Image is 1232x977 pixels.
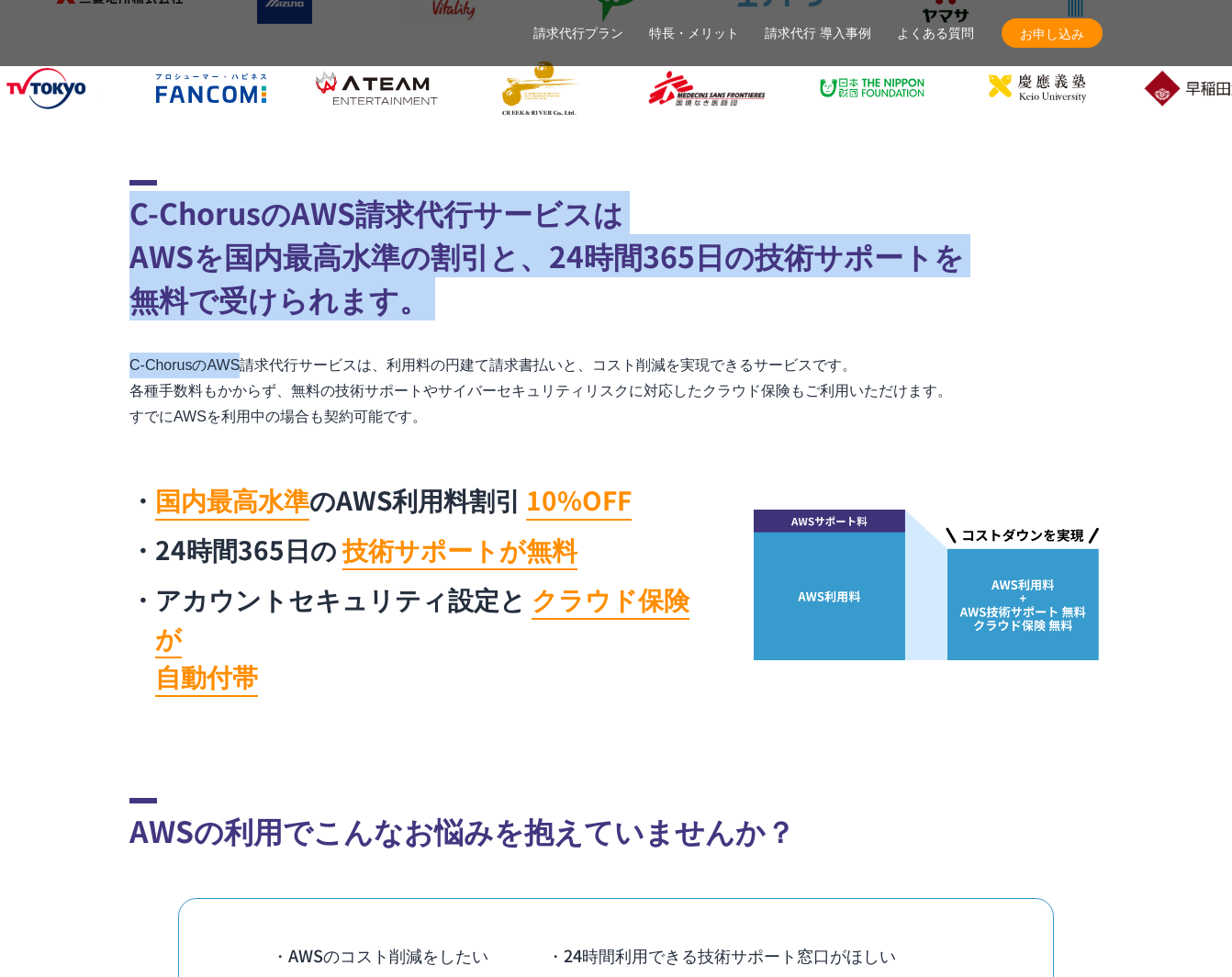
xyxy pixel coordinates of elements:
[765,24,871,43] a: 請求代行 導入事例
[155,580,689,697] mark: クラウド保険が 自動付帯
[897,24,974,43] a: よくある質問
[633,51,779,125] img: 国境なき医師団
[272,938,547,971] li: ・AWSのコスト削減をしたい
[533,24,623,43] a: 請求代行プラン
[547,938,960,971] li: ・24時間利用できる技術サポート窓口がほしい
[129,579,708,695] li: アカウントセキュリティ設定と
[649,24,739,43] a: 特長・メリット
[137,51,284,125] img: ファンコミュニケーションズ
[129,480,708,519] li: のAWS利用料割引
[129,530,708,568] li: 24時間365日の
[342,531,577,570] mark: 技術サポートが無料
[302,51,449,125] img: エイチーム
[1002,18,1103,48] a: お申し込み
[798,51,945,125] img: 日本財団
[129,180,1103,320] h2: C-ChorusのAWS請求代行サービスは AWSを国内最高水準の割引と、24時間365日の技術サポートを 無料で受けられます。
[155,481,309,521] mark: 国内最高水準
[754,510,1103,661] img: AWS請求代行で大幅な割引が実現できる仕組み
[129,798,1103,852] h2: AWSの利用でこんなお悩みを抱えていませんか？
[129,353,1103,430] p: C-ChorusのAWS請求代行サービスは、利用料の円建て請求書払いと、コスト削減を実現できるサービスです。 各種手数料もかからず、無料の技術サポートやサイバーセキュリティリスクに対応したクラウ...
[467,51,614,125] img: クリーク・アンド・リバー
[1002,24,1103,43] span: お申し込み
[963,51,1110,125] img: 慶應義塾
[526,481,632,521] mark: 10%OFF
